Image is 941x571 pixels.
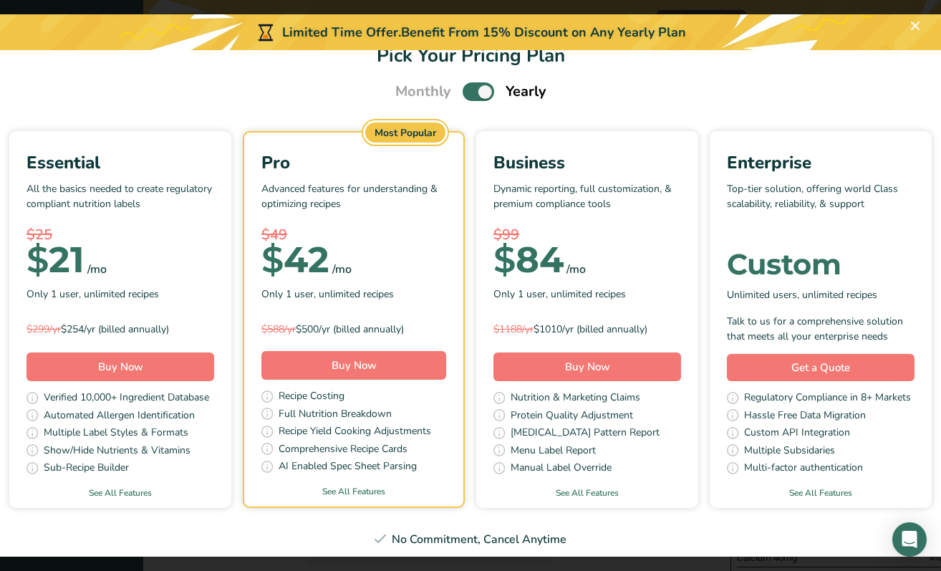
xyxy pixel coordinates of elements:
span: $ [261,238,284,282]
span: Unlimited users, unlimited recipes [727,287,877,302]
div: Pro [261,150,446,176]
span: $ [26,238,49,282]
span: Hassle Free Data Migration [744,408,866,426]
div: 84 [493,246,564,274]
div: Essential [26,150,214,176]
span: Buy Now [98,360,143,374]
h1: Pick Your Pricing Plan [4,42,937,69]
span: Verified 10,000+ Ingredient Database [44,390,209,408]
span: AI Enabled Spec Sheet Parsing [279,459,417,476]
div: /mo [87,261,107,278]
span: Nutrition & Marketing Claims [511,390,640,408]
button: Buy Now [26,352,214,381]
span: Manual Label Override [511,460,612,478]
div: Custom [727,250,915,279]
span: Only 1 user, unlimited recipes [261,287,394,302]
p: Top-tier solution, offering world Class scalability, reliability, & support [727,181,915,224]
a: Get a Quote [727,354,915,382]
span: Multiple Subsidaries [744,443,835,461]
div: Enterprise [727,150,915,176]
div: $25 [26,224,214,246]
span: Only 1 user, unlimited recipes [493,287,626,302]
span: Sub-Recipe Builder [44,460,129,478]
span: Buy Now [332,358,377,373]
div: 42 [261,246,329,274]
div: 21 [26,246,85,274]
span: $299/yr [26,322,61,336]
div: /mo [332,261,352,278]
p: Advanced features for understanding & optimizing recipes [261,181,446,224]
span: [MEDICAL_DATA] Pattern Report [511,425,660,443]
span: Get a Quote [791,360,850,376]
div: $1010/yr (billed annually) [493,322,681,337]
span: Recipe Yield Cooking Adjustments [279,423,431,441]
span: Regulatory Compliance in 8+ Markets [744,390,911,408]
span: Multi-factor authentication [744,460,863,478]
div: No Commitment, Cancel Anytime [4,531,937,548]
span: Buy Now [565,360,610,374]
a: See All Features [244,485,463,498]
div: $254/yr (billed annually) [26,322,214,337]
span: Protein Quality Adjustment [511,408,633,426]
span: Automated Allergen Identification [44,408,195,426]
a: See All Features [710,486,932,499]
div: $500/yr (billed annually) [261,322,446,337]
div: /mo [566,261,586,278]
a: See All Features [9,486,231,499]
span: Custom API Integration [744,425,850,443]
span: Show/Hide Nutrients & Vitamins [44,443,190,461]
div: $99 [493,224,681,246]
div: Most Popular [365,123,445,143]
span: Menu Label Report [511,443,596,461]
span: $ [493,238,516,282]
p: Dynamic reporting, full customization, & premium compliance tools [493,181,681,224]
p: All the basics needed to create regulatory compliant nutrition labels [26,181,214,224]
span: Yearly [506,81,546,102]
span: $1188/yr [493,322,534,336]
span: Full Nutrition Breakdown [279,406,392,424]
span: Recipe Costing [279,388,344,406]
button: Buy Now [261,351,446,380]
span: Multiple Label Styles & Formats [44,425,188,443]
span: $588/yr [261,322,296,336]
span: Monthly [395,81,451,102]
div: Business [493,150,681,176]
span: Comprehensive Recipe Cards [279,441,407,459]
div: Benefit From 15% Discount on Any Yearly Plan [401,23,686,42]
span: Only 1 user, unlimited recipes [26,287,159,302]
button: Buy Now [493,352,681,381]
div: Talk to us for a comprehensive solution that meets all your enterprise needs [727,314,915,344]
div: Open Intercom Messenger [892,522,927,557]
a: See All Features [476,486,698,499]
div: $49 [261,224,446,246]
